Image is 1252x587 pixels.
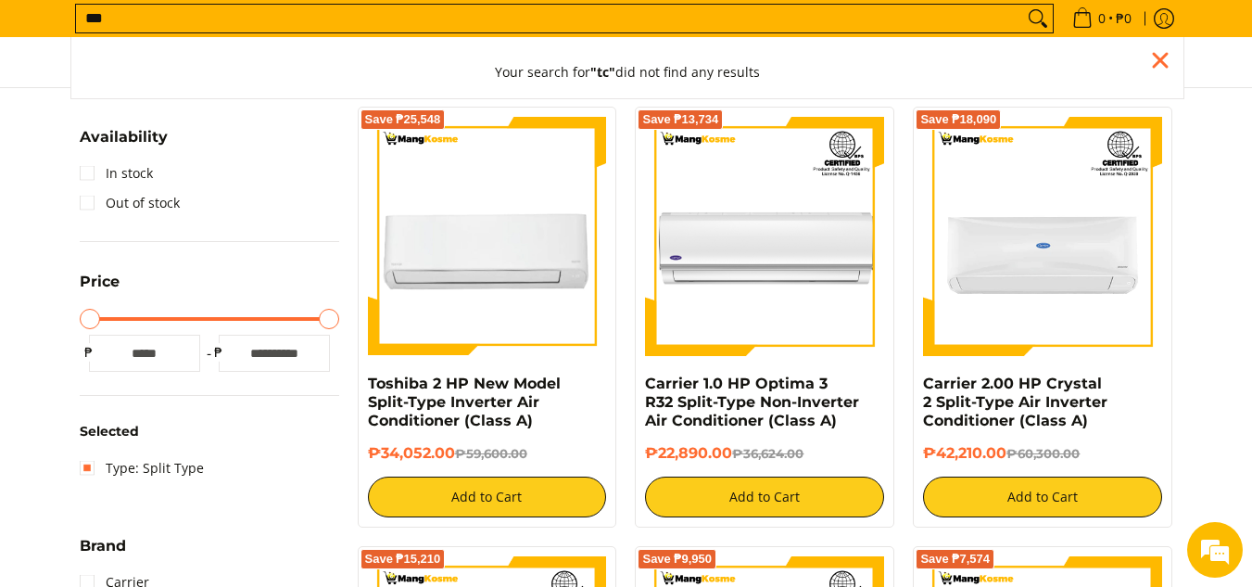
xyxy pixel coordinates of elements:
textarea: Type your message and hit 'Enter' [9,390,353,455]
div: Chat with us now [96,104,311,128]
img: Toshiba 2 HP New Model Split-Type Inverter Air Conditioner (Class A) [368,117,607,356]
h6: Selected [80,424,339,440]
span: ₱ [80,343,98,362]
a: Toshiba 2 HP New Model Split-Type Inverter Air Conditioner (Class A) [368,375,561,429]
a: Carrier 1.0 HP Optima 3 R32 Split-Type Non-Inverter Air Conditioner (Class A) [645,375,859,429]
span: • [1067,8,1137,29]
del: ₱36,624.00 [732,446,803,461]
button: Add to Cart [645,477,884,517]
button: Add to Cart [923,477,1162,517]
button: Add to Cart [368,477,607,517]
a: Out of stock [80,188,180,218]
a: In stock [80,159,153,188]
span: ₱ [209,343,228,362]
span: Save ₱18,090 [920,114,996,125]
span: Brand [80,539,126,554]
span: We're online! [107,175,256,363]
span: Save ₱9,950 [642,554,712,565]
h6: ₱22,890.00 [645,444,884,463]
span: Save ₱15,210 [365,554,441,565]
strong: "tc" [590,63,615,81]
del: ₱60,300.00 [1006,446,1080,461]
summary: Open [80,274,120,303]
div: Close pop up [1146,46,1174,74]
img: Carrier 1.0 HP Optima 3 R32 Split-Type Non-Inverter Air Conditioner (Class A) [645,117,884,356]
span: Save ₱25,548 [365,114,441,125]
span: ₱0 [1113,12,1134,25]
h6: ₱42,210.00 [923,444,1162,463]
summary: Open [80,539,126,568]
del: ₱59,600.00 [455,446,527,461]
img: Carrier 2.00 HP Crystal 2 Split-Type Air Inverter Conditioner (Class A) [923,117,1162,356]
span: Price [80,274,120,289]
span: Availability [80,130,168,145]
a: Type: Split Type [80,453,204,483]
h6: ₱34,052.00 [368,444,607,463]
a: Carrier 2.00 HP Crystal 2 Split-Type Air Inverter Conditioner (Class A) [923,375,1107,429]
button: Search [1023,5,1053,32]
span: Save ₱7,574 [920,554,990,565]
div: Minimize live chat window [304,9,348,54]
summary: Open [80,130,168,159]
span: 0 [1095,12,1108,25]
button: Your search for"tc"did not find any results [476,46,778,98]
span: Save ₱13,734 [642,114,718,125]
